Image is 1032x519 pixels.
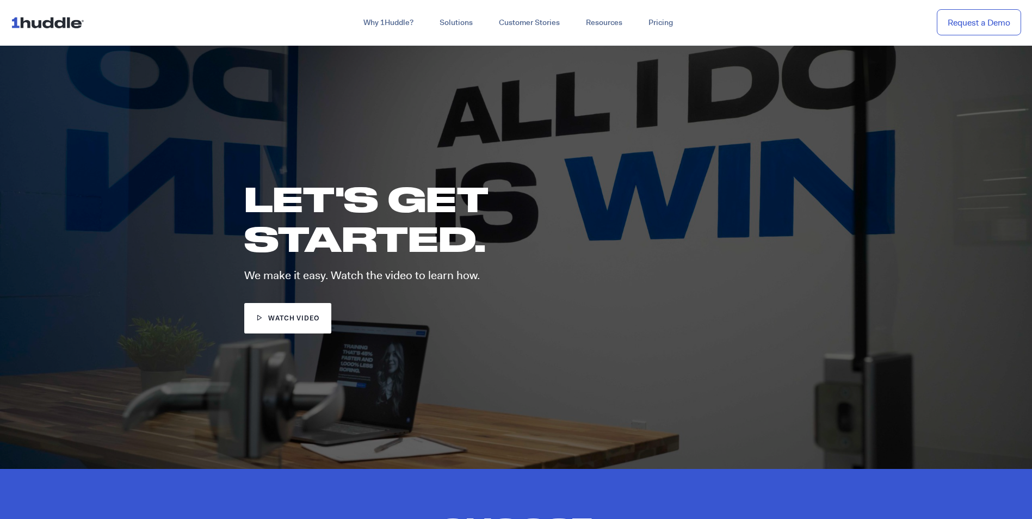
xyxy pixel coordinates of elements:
[427,13,486,33] a: Solutions
[937,9,1021,36] a: Request a Demo
[635,13,686,33] a: Pricing
[244,270,619,281] p: We make it easy. Watch the video to learn how.
[244,303,332,334] a: watch video
[486,13,573,33] a: Customer Stories
[350,13,427,33] a: Why 1Huddle?
[244,179,602,258] h1: LET'S GET STARTED.
[268,314,319,324] span: watch video
[573,13,635,33] a: Resources
[11,12,89,33] img: ...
